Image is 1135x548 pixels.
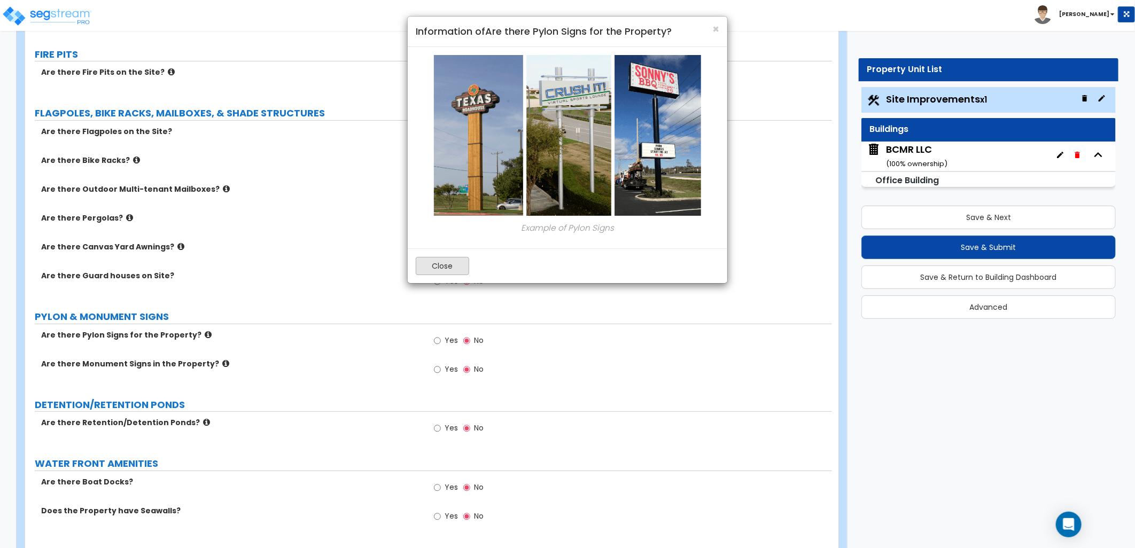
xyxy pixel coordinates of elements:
[1056,512,1082,537] div: Open Intercom Messenger
[521,222,614,233] i: Example of Pylon Signs
[416,25,719,38] h4: Information of Are there Pylon Signs for the Property?
[712,24,719,35] button: Close
[434,55,701,216] img: pylon-signs-min.png
[416,257,469,275] button: Close
[712,21,719,37] span: ×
